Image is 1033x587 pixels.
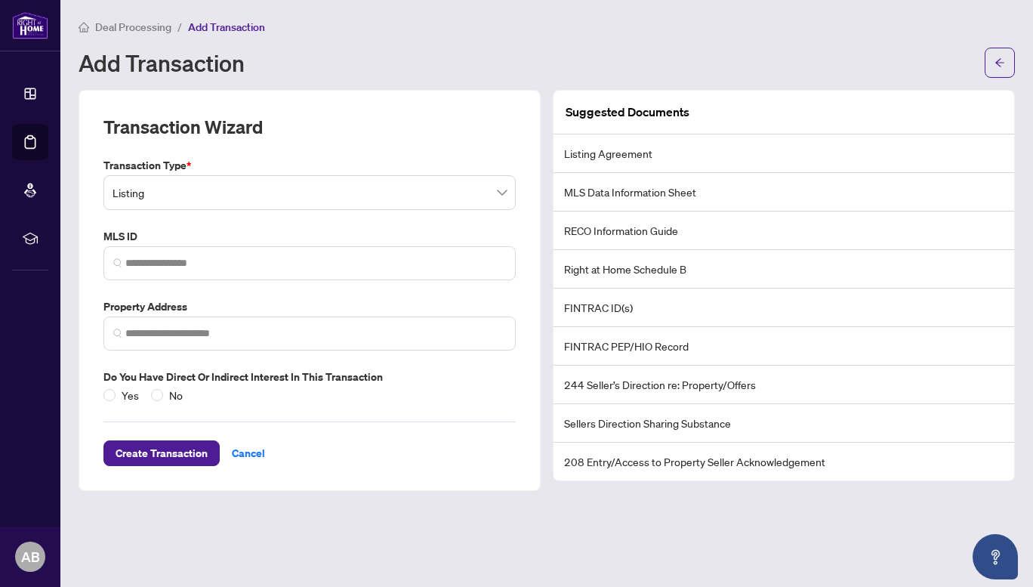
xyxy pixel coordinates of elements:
li: MLS Data Information Sheet [554,173,1014,212]
span: arrow-left [994,57,1005,68]
span: home [79,22,89,32]
button: Open asap [973,534,1018,579]
span: Add Transaction [188,20,265,34]
img: search_icon [113,258,122,267]
span: Cancel [232,441,265,465]
li: FINTRAC PEP/HIO Record [554,327,1014,366]
span: No [163,387,189,403]
label: Do you have direct or indirect interest in this transaction [103,369,516,385]
label: Property Address [103,298,516,315]
label: MLS ID [103,228,516,245]
li: Sellers Direction Sharing Substance [554,404,1014,443]
li: FINTRAC ID(s) [554,289,1014,327]
button: Cancel [220,440,277,466]
span: Create Transaction [116,441,208,465]
h2: Transaction Wizard [103,115,263,139]
li: Right at Home Schedule B [554,250,1014,289]
span: Deal Processing [95,20,171,34]
img: search_icon [113,329,122,338]
span: AB [21,546,40,567]
li: 244 Seller’s Direction re: Property/Offers [554,366,1014,404]
span: Listing [113,178,507,207]
article: Suggested Documents [566,103,689,122]
li: Listing Agreement [554,134,1014,173]
li: / [177,18,182,36]
label: Transaction Type [103,157,516,174]
span: Yes [116,387,145,403]
h1: Add Transaction [79,51,245,75]
img: logo [12,11,48,39]
button: Create Transaction [103,440,220,466]
li: RECO Information Guide [554,212,1014,250]
li: 208 Entry/Access to Property Seller Acknowledgement [554,443,1014,480]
